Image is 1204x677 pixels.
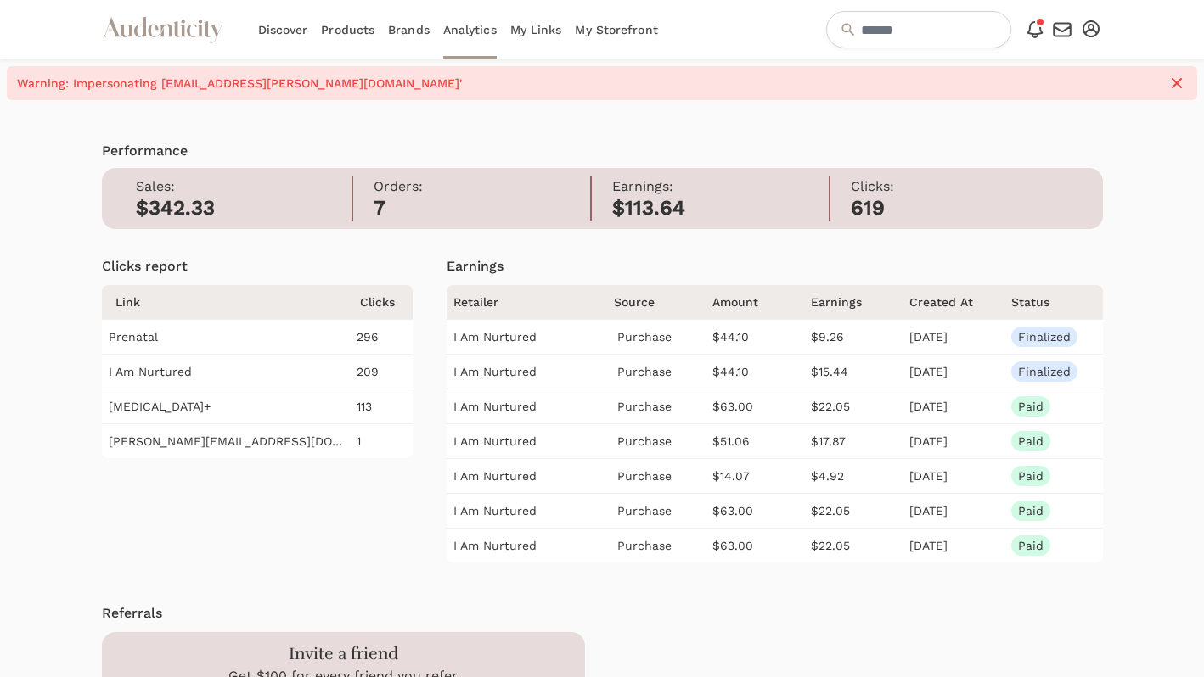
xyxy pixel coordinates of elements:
[610,285,709,320] th: Source
[807,320,906,355] td: $9.26
[709,459,807,494] td: $14.07
[906,320,1004,355] td: [DATE]
[353,355,413,389] td: 209
[447,529,610,563] td: I Am Nurtured
[289,642,398,666] h3: Invite a friend
[709,424,807,459] td: $51.06
[374,197,590,221] h2: 7
[1011,501,1050,521] span: Paid
[610,389,709,424] td: Purchase
[807,459,906,494] td: $4.92
[17,75,1158,92] span: Warning: Impersonating [EMAIL_ADDRESS][PERSON_NAME][DOMAIN_NAME]'
[610,355,709,389] td: Purchase
[447,320,610,355] td: I Am Nurtured
[353,424,413,459] td: 1
[612,176,829,197] p: Earnings:
[447,459,610,494] td: I Am Nurtured
[709,529,807,563] td: $63.00
[610,320,709,355] td: Purchase
[1011,535,1050,556] span: Paid
[906,529,1004,563] td: [DATE]
[610,424,709,459] td: Purchase
[136,176,352,197] p: Sales:
[610,459,709,494] td: Purchase
[1004,285,1103,320] th: Status
[447,256,1103,277] h4: Earnings
[102,355,353,389] td: I Am Nurtured
[102,389,353,424] td: [MEDICAL_DATA]+
[447,389,610,424] td: I Am Nurtured
[102,320,353,355] td: Prenatal
[610,494,709,529] td: Purchase
[807,355,906,389] td: $15.44
[807,494,906,529] td: $22.05
[102,143,188,159] span: translation missing: en.advocates.analytics.show.performance
[807,529,906,563] td: $22.05
[447,355,610,389] td: I Am Nurtured
[1011,327,1077,347] span: Finalized
[447,285,610,320] th: Retailer
[102,603,585,624] h4: Referrals
[447,494,610,529] td: I Am Nurtured
[709,389,807,424] td: $63.00
[612,197,829,221] h2: $113.64
[906,494,1004,529] td: [DATE]
[136,197,352,221] h2: $342.33
[709,494,807,529] td: $63.00
[851,176,1069,197] p: Clicks:
[102,424,353,459] td: [PERSON_NAME][EMAIL_ADDRESS][DOMAIN_NAME]
[1011,431,1050,451] span: Paid
[807,424,906,459] td: $17.87
[447,424,610,459] td: I Am Nurtured
[102,285,353,320] th: Link
[610,529,709,563] td: Purchase
[906,285,1004,320] th: Created At
[906,424,1004,459] td: [DATE]
[1011,361,1077,382] span: Finalized
[709,285,807,320] th: Amount
[102,256,413,277] h4: Clicks report
[709,320,807,355] td: $44.10
[353,285,413,320] th: Clicks
[353,320,413,355] td: 296
[1011,466,1050,486] span: Paid
[906,355,1004,389] td: [DATE]
[1011,396,1050,417] span: Paid
[906,389,1004,424] td: [DATE]
[807,285,906,320] th: Earnings
[709,355,807,389] td: $44.10
[851,197,1069,221] h2: 619
[353,389,413,424] td: 113
[906,459,1004,494] td: [DATE]
[374,176,590,197] p: Orders:
[807,389,906,424] td: $22.05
